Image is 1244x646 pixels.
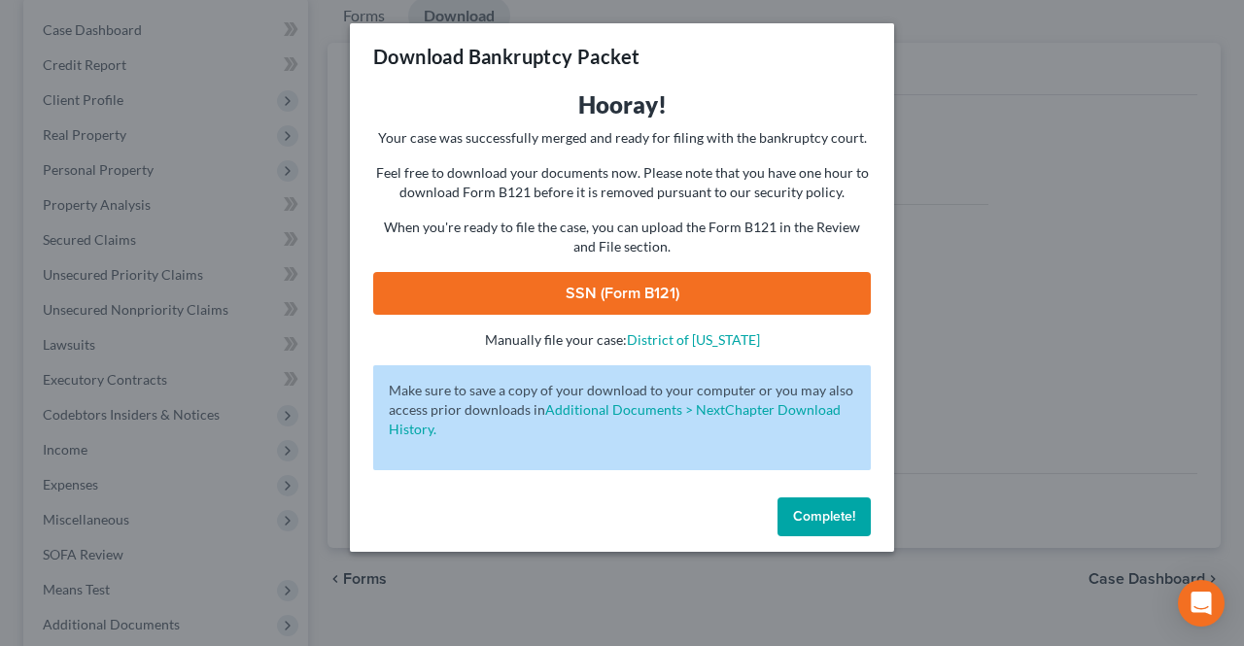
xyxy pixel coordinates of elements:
h3: Hooray! [373,89,871,120]
span: Complete! [793,508,855,525]
h3: Download Bankruptcy Packet [373,43,639,70]
button: Complete! [777,497,871,536]
a: District of [US_STATE] [627,331,760,348]
p: Your case was successfully merged and ready for filing with the bankruptcy court. [373,128,871,148]
a: Additional Documents > NextChapter Download History. [389,401,841,437]
a: SSN (Form B121) [373,272,871,315]
p: When you're ready to file the case, you can upload the Form B121 in the Review and File section. [373,218,871,256]
p: Make sure to save a copy of your download to your computer or you may also access prior downloads in [389,381,855,439]
p: Manually file your case: [373,330,871,350]
p: Feel free to download your documents now. Please note that you have one hour to download Form B12... [373,163,871,202]
div: Open Intercom Messenger [1178,580,1225,627]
